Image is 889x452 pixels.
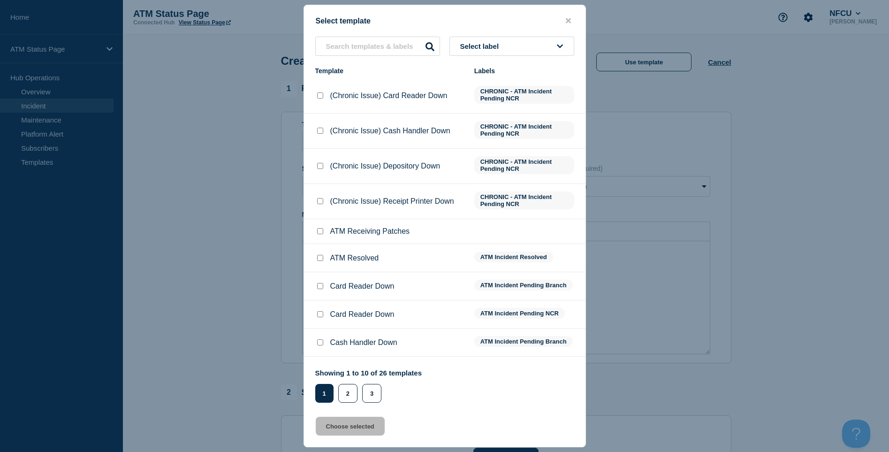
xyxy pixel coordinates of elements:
input: (Chronic Issue) Cash Handler Down checkbox [317,128,323,134]
p: Card Reader Down [330,282,395,291]
button: Select label [449,37,574,56]
button: 2 [338,384,357,403]
span: ATM Incident Pending Branch [474,280,573,291]
p: Cash Handler Down [330,338,397,347]
div: Template [315,67,465,75]
span: CHRONIC - ATM Incident Pending NCR [474,121,574,139]
p: ATM Resolved [330,254,379,262]
p: (Chronic Issue) Card Reader Down [330,92,448,100]
button: Choose selected [316,417,385,436]
input: (Chronic Issue) Card Reader Down checkbox [317,92,323,99]
p: ATM Receiving Patches [330,227,410,236]
input: ATM Receiving Patches checkbox [317,228,323,234]
div: Labels [474,67,574,75]
input: Cash Handler Down checkbox [317,339,323,345]
p: Card Reader Down [330,310,395,319]
input: Search templates & labels [315,37,440,56]
input: Card Reader Down checkbox [317,283,323,289]
span: CHRONIC - ATM Incident Pending NCR [474,156,574,174]
p: (Chronic Issue) Receipt Printer Down [330,197,454,206]
span: ATM Incident Pending Branch [474,336,573,347]
input: (Chronic Issue) Receipt Printer Down checkbox [317,198,323,204]
span: ATM Incident Pending NCR [474,308,565,319]
input: (Chronic Issue) Depository Down checkbox [317,163,323,169]
input: ATM Resolved checkbox [317,255,323,261]
input: Card Reader Down checkbox [317,311,323,317]
div: Select template [304,16,585,25]
span: CHRONIC - ATM Incident Pending NCR [474,192,574,209]
span: CHRONIC - ATM Incident Pending NCR [474,86,574,104]
button: 3 [362,384,381,403]
p: (Chronic Issue) Depository Down [330,162,441,170]
button: 1 [315,384,334,403]
button: close button [563,16,574,25]
span: ATM Incident Resolved [474,252,553,262]
p: Showing 1 to 10 of 26 templates [315,369,422,377]
span: Select label [460,42,503,50]
p: (Chronic Issue) Cash Handler Down [330,127,450,135]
